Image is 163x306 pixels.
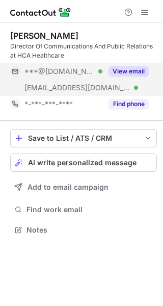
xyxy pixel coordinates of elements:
[108,66,149,76] button: Reveal Button
[10,31,78,41] div: [PERSON_NAME]
[10,6,71,18] img: ContactOut v5.3.10
[10,129,157,147] button: save-profile-one-click
[28,134,139,142] div: Save to List / ATS / CRM
[10,223,157,237] button: Notes
[10,178,157,196] button: Add to email campaign
[26,225,153,235] span: Notes
[28,159,137,167] span: AI write personalized message
[28,183,108,191] span: Add to email campaign
[26,205,153,214] span: Find work email
[24,83,130,92] span: [EMAIL_ADDRESS][DOMAIN_NAME]
[10,154,157,172] button: AI write personalized message
[108,99,149,109] button: Reveal Button
[24,67,95,76] span: ***@[DOMAIN_NAME]
[10,202,157,217] button: Find work email
[10,42,157,60] div: Director Of Communications And Public Relations at HCA Healthcare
